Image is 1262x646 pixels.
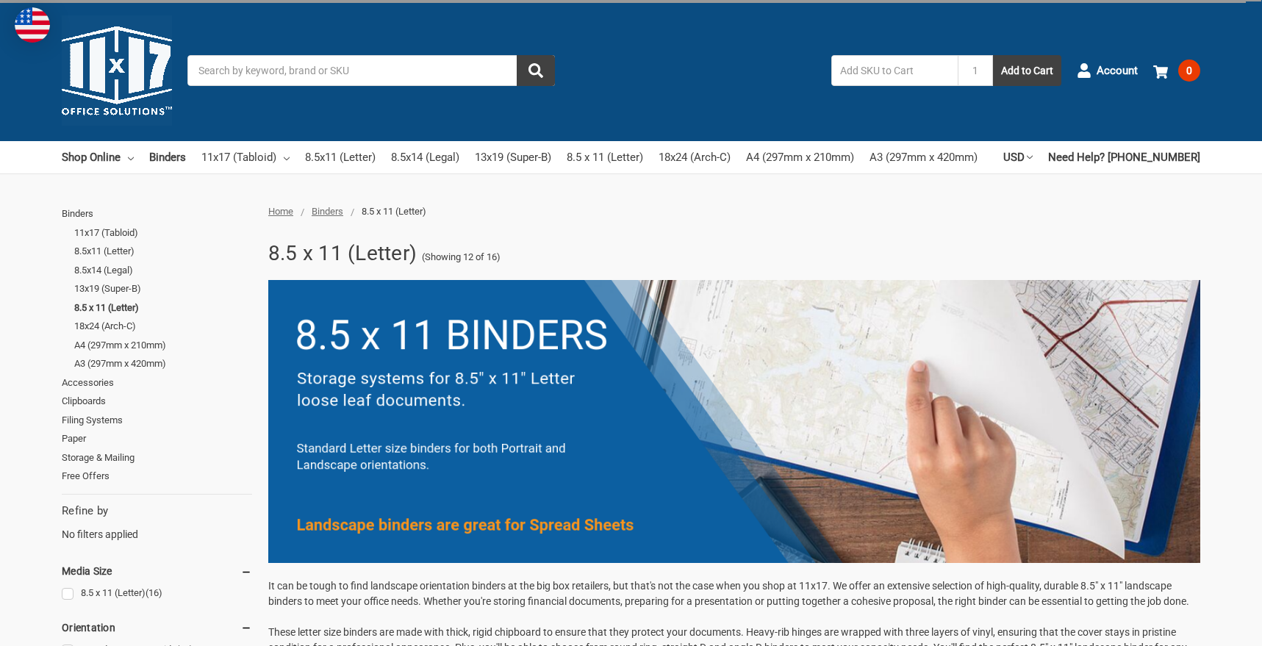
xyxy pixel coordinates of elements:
[62,467,252,486] a: Free Offers
[62,141,134,173] a: Shop Online
[1097,62,1138,79] span: Account
[268,280,1200,563] img: 3.png
[62,392,252,411] a: Clipboards
[1003,141,1033,173] a: USD
[312,206,343,217] a: Binders
[659,141,731,173] a: 18x24 (Arch-C)
[391,141,459,173] a: 8.5x14 (Legal)
[1178,60,1200,82] span: 0
[362,206,426,217] span: 8.5 x 11 (Letter)
[62,373,252,392] a: Accessories
[475,141,551,173] a: 13x19 (Super-B)
[149,141,186,173] a: Binders
[62,448,252,467] a: Storage & Mailing
[1048,141,1200,173] a: Need Help? [PHONE_NUMBER]
[1153,51,1200,90] a: 0
[746,141,854,173] a: A4 (297mm x 210mm)
[268,206,293,217] a: Home
[62,204,252,223] a: Binders
[422,250,501,265] span: (Showing 12 of 16)
[74,298,252,317] a: 8.5 x 11 (Letter)
[567,141,643,173] a: 8.5 x 11 (Letter)
[74,242,252,261] a: 8.5x11 (Letter)
[74,317,252,336] a: 18x24 (Arch-C)
[831,55,958,86] input: Add SKU to Cart
[62,411,252,430] a: Filing Systems
[146,587,162,598] span: (16)
[1077,51,1138,90] a: Account
[305,141,376,173] a: 8.5x11 (Letter)
[268,234,417,273] h1: 8.5 x 11 (Letter)
[74,336,252,355] a: A4 (297mm x 210mm)
[62,15,172,126] img: 11x17.com
[870,141,978,173] a: A3 (297mm x 420mm)
[62,429,252,448] a: Paper
[62,503,252,520] h5: Refine by
[62,619,252,636] h5: Orientation
[187,55,555,86] input: Search by keyword, brand or SKU
[62,584,252,603] a: 8.5 x 11 (Letter)
[74,223,252,243] a: 11x17 (Tabloid)
[201,141,290,173] a: 11x17 (Tabloid)
[62,562,252,580] h5: Media Size
[62,503,252,542] div: No filters applied
[74,279,252,298] a: 13x19 (Super-B)
[74,261,252,280] a: 8.5x14 (Legal)
[15,7,50,43] img: duty and tax information for United States
[993,55,1061,86] button: Add to Cart
[74,354,252,373] a: A3 (297mm x 420mm)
